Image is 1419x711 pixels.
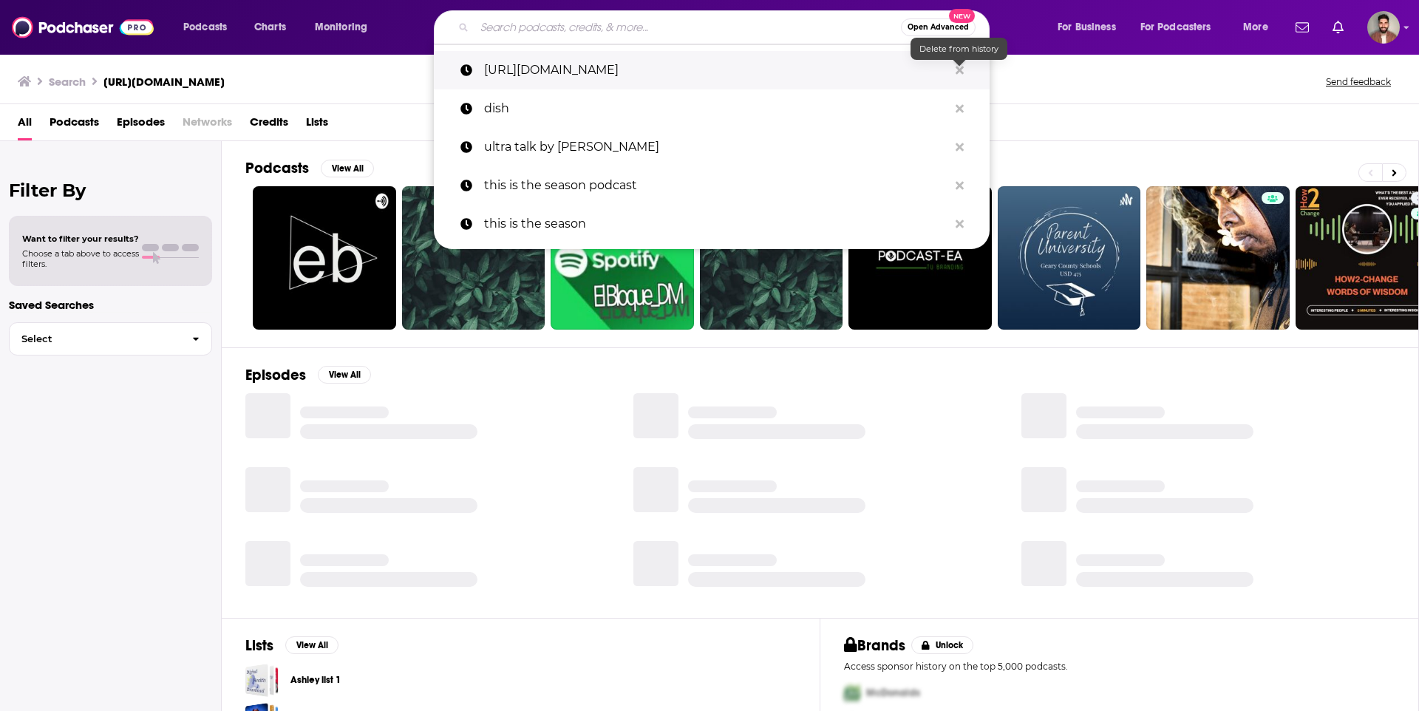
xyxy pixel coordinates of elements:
[10,334,180,344] span: Select
[245,16,295,39] a: Charts
[50,110,99,140] a: Podcasts
[844,661,1395,672] p: Access sponsor history on the top 5,000 podcasts.
[245,664,279,697] a: Ashley list 1
[245,159,374,177] a: PodcastsView All
[245,636,338,655] a: ListsView All
[1367,11,1400,44] span: Logged in as calmonaghan
[49,75,86,89] h3: Search
[484,128,948,166] p: ultra talk by arnaud manzini
[911,38,1007,60] div: Delete from history
[434,89,990,128] a: dish
[290,672,341,688] a: Ashley list 1
[1290,15,1315,40] a: Show notifications dropdown
[838,678,866,708] img: First Pro Logo
[304,16,387,39] button: open menu
[9,180,212,201] h2: Filter By
[949,9,976,23] span: New
[117,110,165,140] a: Episodes
[448,10,1004,44] div: Search podcasts, credits, & more...
[1321,75,1395,88] button: Send feedback
[18,110,32,140] a: All
[318,366,371,384] button: View All
[22,234,139,244] span: Want to filter your results?
[22,248,139,269] span: Choose a tab above to access filters.
[321,160,374,177] button: View All
[908,24,969,31] span: Open Advanced
[250,110,288,140] a: Credits
[901,18,976,36] button: Open AdvancedNew
[434,51,990,89] a: [URL][DOMAIN_NAME]
[1047,16,1134,39] button: open menu
[1367,11,1400,44] button: Show profile menu
[1367,11,1400,44] img: User Profile
[245,636,273,655] h2: Lists
[434,128,990,166] a: ultra talk by [PERSON_NAME]
[434,166,990,205] a: this is the season podcast
[484,205,948,243] p: this is the season
[484,166,948,205] p: this is the season podcast
[1058,17,1116,38] span: For Business
[844,636,905,655] h2: Brands
[1233,16,1287,39] button: open menu
[474,16,901,39] input: Search podcasts, credits, & more...
[245,366,306,384] h2: Episodes
[1327,15,1350,40] a: Show notifications dropdown
[254,17,286,38] span: Charts
[1131,16,1233,39] button: open menu
[285,636,338,654] button: View All
[315,17,367,38] span: Monitoring
[103,75,225,89] h3: [URL][DOMAIN_NAME]
[183,17,227,38] span: Podcasts
[484,89,948,128] p: dish
[9,322,212,355] button: Select
[484,51,948,89] p: https://open.spotify.com/show/2JiMFcmksyah8RCTi7VDzp?si=10aed453e3784a85
[866,687,920,699] span: McDonalds
[1243,17,1268,38] span: More
[245,366,371,384] a: EpisodesView All
[245,159,309,177] h2: Podcasts
[173,16,246,39] button: open menu
[306,110,328,140] a: Lists
[12,13,154,41] img: Podchaser - Follow, Share and Rate Podcasts
[434,205,990,243] a: this is the season
[911,636,974,654] button: Unlock
[9,298,212,312] p: Saved Searches
[1140,17,1211,38] span: For Podcasters
[183,110,232,140] span: Networks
